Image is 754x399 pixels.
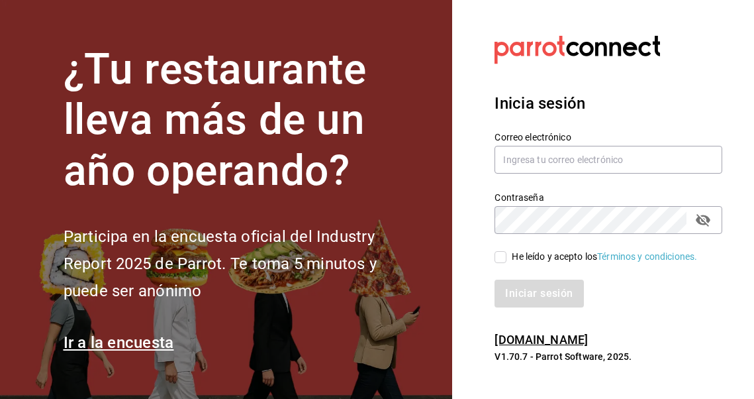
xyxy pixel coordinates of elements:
div: He leído y acepto los [512,250,697,264]
h3: Inicia sesión [495,91,722,115]
h2: Participa en la encuesta oficial del Industry Report 2025 de Parrot. Te toma 5 minutos y puede se... [64,223,421,304]
a: [DOMAIN_NAME] [495,333,588,347]
a: Términos y condiciones. [597,251,697,262]
label: Correo electrónico [495,132,722,141]
a: Ir a la encuesta [64,333,174,352]
h1: ¿Tu restaurante lleva más de un año operando? [64,44,421,197]
input: Ingresa tu correo electrónico [495,146,722,174]
p: V1.70.7 - Parrot Software, 2025. [495,350,722,363]
button: passwordField [692,209,714,231]
label: Contraseña [495,192,722,201]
